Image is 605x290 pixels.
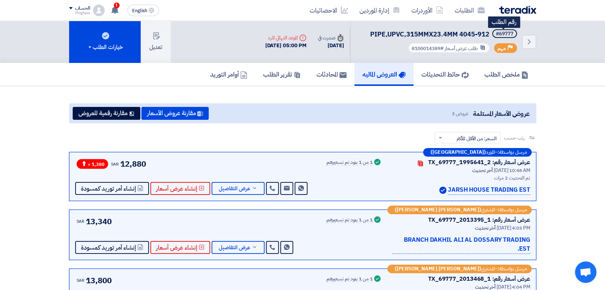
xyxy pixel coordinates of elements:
[423,148,532,157] div: –
[421,70,469,78] h5: حائط التحديثات
[498,150,527,155] span: مرسل بواسطة:
[452,110,468,117] span: عروض 3
[498,45,506,52] span: مهم
[219,245,250,250] span: عرض التفاصيل
[481,266,495,271] span: المشتري
[370,29,489,39] span: PIPE,UPVC,315MMX23.4MM 4045-912
[486,150,495,155] span: المورد
[77,277,85,284] span: SAR
[120,158,146,170] span: 12,880
[494,167,530,174] span: [DATE] 10:48 AM
[575,261,596,283] a: Open chat
[504,134,524,142] span: رتب حسب
[81,245,136,250] span: إنشاء أمر توريد كمسودة
[263,70,301,78] h5: تقرير الطلب
[354,63,413,86] a: العروض الماليه
[439,187,446,194] img: Verified Account
[449,2,490,19] a: الطلبات
[219,186,250,191] span: عرض التفاصيل
[391,174,530,182] div: تم التحديث 2 مرات
[326,276,373,282] div: 1 من 1 بنود تم تسعيرهم
[476,63,536,86] a: ملخص الطلب
[472,167,493,174] span: أخر تحديث
[316,70,347,78] h5: المحادثات
[141,107,209,120] button: مقارنة عروض الأسعار
[255,63,309,86] a: تقرير الطلب
[392,235,530,254] p: BRANCH DAKHIL ALI AL DOSSARY TRADING EST.
[212,241,265,254] button: عرض التفاصيل
[265,34,307,41] div: الموعد النهائي للرد
[326,160,373,166] div: 1 من 1 بنود تم تسعيرهم
[156,186,197,191] span: إنشاء عرض أسعار
[499,6,536,14] img: Teradix logo
[309,63,354,86] a: المحادثات
[387,265,532,273] div: –
[445,45,478,52] span: طلب عرض أسعار
[212,182,265,195] button: عرض التفاصيل
[86,216,111,227] span: 13,340
[387,206,532,214] div: –
[318,41,344,50] div: [DATE]
[210,70,247,78] h5: أوامر التوريد
[202,63,255,86] a: أوامر التوريد
[141,21,171,63] button: تعديل
[395,207,481,212] b: ([PERSON_NAME] [PERSON_NAME])
[413,63,476,86] a: حائط التحديثات
[73,107,140,120] button: مقارنة رقمية للعروض
[481,207,495,212] span: المشتري
[475,224,495,232] span: أخر تحديث
[484,70,528,78] h5: ملخص الطلب
[412,45,444,52] span: #8100014389
[488,16,520,28] div: رقم الطلب
[75,5,90,11] div: الحساب
[497,224,530,232] span: [DATE] 4:03 PM
[93,5,105,16] img: profile_test.png
[496,31,513,36] div: #69777
[395,266,481,271] b: ([PERSON_NAME] [PERSON_NAME])
[75,182,149,195] button: إنشاء أمر توريد كمسودة
[326,217,373,223] div: 1 من 1 بنود تم تسعيرهم
[428,158,530,167] div: عرض أسعار رقم: TX_69777_1995641_2
[111,161,119,167] span: SAR
[362,70,406,78] h5: العروض الماليه
[265,41,307,50] div: [DATE] 05:00 PM
[456,135,497,142] span: السعر: من الأقل للأكثر
[75,241,149,254] button: إنشاء أمر توريد كمسودة
[86,275,111,286] span: 13,800
[370,29,518,39] h5: PIPE,UPVC,315MMX23.4MM 4045-912
[354,2,406,19] a: إدارة الموردين
[69,21,141,63] button: خيارات الطلب
[156,245,197,250] span: إنشاء عرض أسعار
[498,266,527,271] span: مرسل بواسطة:
[114,3,120,8] span: 1
[448,185,530,195] p: JARSH HOUSE TRADING EST
[428,216,530,224] div: عرض أسعار رقم: TX_69777_2013395_1
[81,186,136,191] span: إنشاء أمر توريد كمسودة
[77,218,85,225] span: SAR
[69,11,90,15] div: Mirghani
[132,8,147,13] span: English
[127,5,159,16] button: English
[77,159,108,169] span: + 1,380
[318,34,344,41] div: صدرت في
[406,2,449,19] a: الأوردرات
[304,2,354,19] a: الاحصائيات
[473,109,529,118] span: عروض الأسعار المستلمة
[431,150,486,155] b: ([GEOGRAPHIC_DATA])
[150,182,210,195] button: إنشاء عرض أسعار
[150,241,210,254] button: إنشاء عرض أسعار
[87,43,123,51] div: خيارات الطلب
[498,207,527,212] span: مرسل بواسطة:
[428,275,530,283] div: عرض أسعار رقم: TX_69777_2013468_1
